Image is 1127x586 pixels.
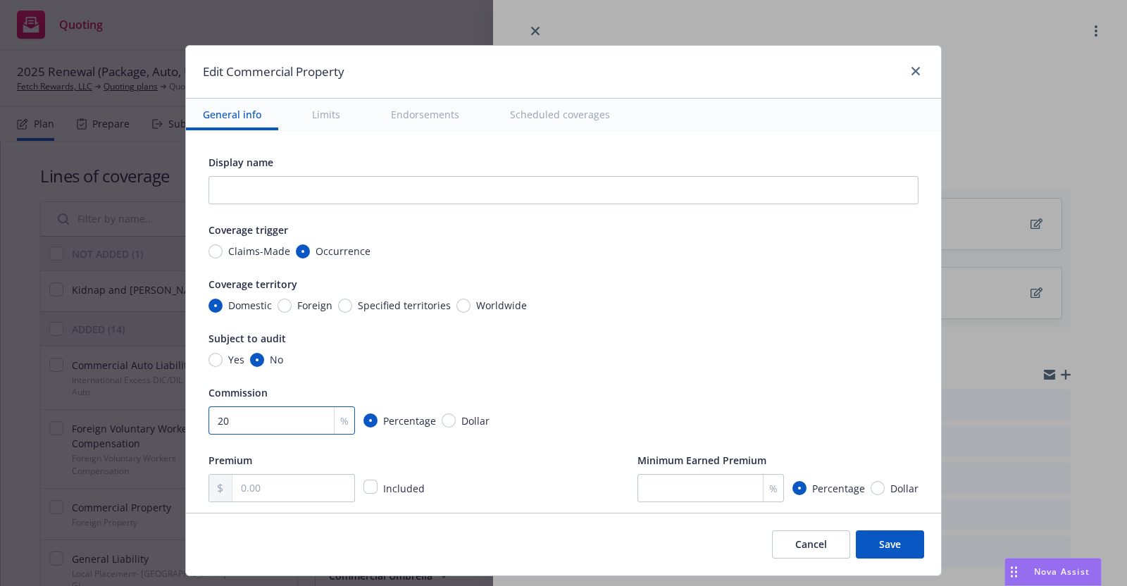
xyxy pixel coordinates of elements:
[208,332,286,345] span: Subject to audit
[278,299,292,313] input: Foreign
[1005,559,1023,585] div: Drag to move
[340,413,349,428] span: %
[493,99,627,130] button: Scheduled coverages
[208,223,288,237] span: Coverage trigger
[1004,558,1102,586] button: Nova Assist
[228,244,290,258] span: Claims-Made
[208,278,297,291] span: Coverage territory
[792,481,807,495] input: Percentage
[208,156,273,169] span: Display name
[637,454,766,467] span: Minimum Earned Premium
[442,413,456,428] input: Dollar
[203,63,344,81] h1: Edit Commercial Property
[296,244,310,258] input: Occurrence
[812,481,865,496] span: Percentage
[228,352,244,367] span: Yes
[208,353,223,367] input: Yes
[186,99,278,130] button: General info
[769,481,778,496] span: %
[208,244,223,258] input: Claims-Made
[476,298,527,313] span: Worldwide
[871,481,885,495] input: Dollar
[338,299,352,313] input: Specified territories
[316,244,371,258] span: Occurrence
[270,352,283,367] span: No
[228,298,272,313] span: Domestic
[907,63,924,80] a: close
[232,475,354,501] input: 0.00
[358,298,451,313] span: Specified territories
[772,530,850,559] button: Cancel
[856,530,924,559] button: Save
[1034,566,1090,578] span: Nova Assist
[250,353,264,367] input: No
[208,386,268,399] span: Commission
[374,99,476,130] button: Endorsements
[456,299,471,313] input: Worldwide
[383,482,425,495] span: Included
[890,481,919,496] span: Dollar
[297,298,332,313] span: Foreign
[363,413,378,428] input: Percentage
[461,413,490,428] span: Dollar
[295,99,357,130] button: Limits
[208,299,223,313] input: Domestic
[383,413,436,428] span: Percentage
[208,454,252,467] span: Premium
